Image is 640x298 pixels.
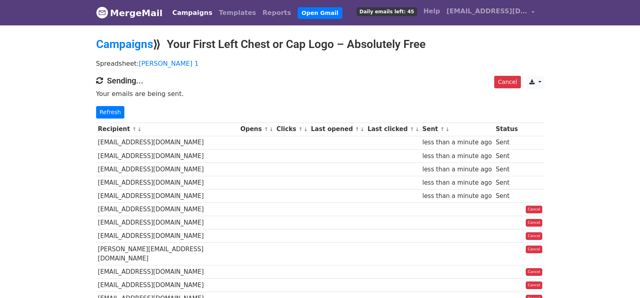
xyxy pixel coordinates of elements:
div: less than a minute ago [422,192,492,201]
td: [EMAIL_ADDRESS][DOMAIN_NAME] [96,176,239,189]
a: Cancel [526,281,542,290]
a: Cancel [526,232,542,240]
a: ↓ [415,126,420,132]
div: less than a minute ago [422,178,492,188]
div: less than a minute ago [422,138,492,147]
a: Refresh [96,106,125,119]
th: Sent [420,123,494,136]
th: Last opened [309,123,365,136]
td: Sent [494,149,520,163]
th: Recipient [96,123,239,136]
a: MergeMail [96,4,163,21]
td: [EMAIL_ADDRESS][DOMAIN_NAME] [96,265,239,279]
span: Daily emails left: 45 [357,7,417,16]
a: ↑ [298,126,303,132]
a: Cancel [526,246,542,254]
a: Open Gmail [298,7,342,19]
td: [EMAIL_ADDRESS][DOMAIN_NAME] [96,216,239,229]
a: ↓ [445,126,450,132]
a: Campaigns [96,38,153,51]
a: Cancel [526,219,542,227]
td: [EMAIL_ADDRESS][DOMAIN_NAME] [96,136,239,149]
td: [EMAIL_ADDRESS][DOMAIN_NAME] [96,279,239,292]
h4: Sending... [96,76,544,85]
a: ↑ [355,126,359,132]
td: Sent [494,190,520,203]
td: [EMAIL_ADDRESS][DOMAIN_NAME] [96,149,239,163]
a: Templates [216,5,259,21]
a: Campaigns [169,5,216,21]
a: Cancel [526,206,542,214]
a: ↓ [304,126,308,132]
a: [EMAIL_ADDRESS][DOMAIN_NAME] [443,3,538,22]
a: ↓ [269,126,273,132]
h2: ⟫ Your First Left Chest or Cap Logo – Absolutely Free [96,38,544,51]
a: ↑ [440,126,445,132]
td: [PERSON_NAME][EMAIL_ADDRESS][DOMAIN_NAME] [96,243,239,265]
a: Help [420,3,443,19]
td: Sent [494,176,520,189]
a: ↑ [132,126,136,132]
a: Cancel [494,76,520,88]
td: [EMAIL_ADDRESS][DOMAIN_NAME] [96,229,239,243]
td: Sent [494,163,520,176]
p: Spreadsheet: [96,59,544,68]
a: Cancel [526,268,542,276]
a: ↓ [137,126,142,132]
span: [EMAIL_ADDRESS][DOMAIN_NAME] [447,6,527,16]
a: ↑ [264,126,269,132]
td: [EMAIL_ADDRESS][DOMAIN_NAME] [96,190,239,203]
div: less than a minute ago [422,165,492,174]
p: Your emails are being sent. [96,90,544,98]
th: Last clicked [365,123,420,136]
th: Opens [238,123,275,136]
a: ↓ [360,126,365,132]
td: [EMAIL_ADDRESS][DOMAIN_NAME] [96,203,239,216]
td: Sent [494,136,520,149]
img: MergeMail logo [96,6,108,19]
div: less than a minute ago [422,152,492,161]
a: [PERSON_NAME] 1 [139,60,199,67]
a: Reports [259,5,294,21]
a: Daily emails left: 45 [353,3,420,19]
td: [EMAIL_ADDRESS][DOMAIN_NAME] [96,163,239,176]
a: ↑ [410,126,414,132]
th: Status [494,123,520,136]
th: Clicks [275,123,309,136]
